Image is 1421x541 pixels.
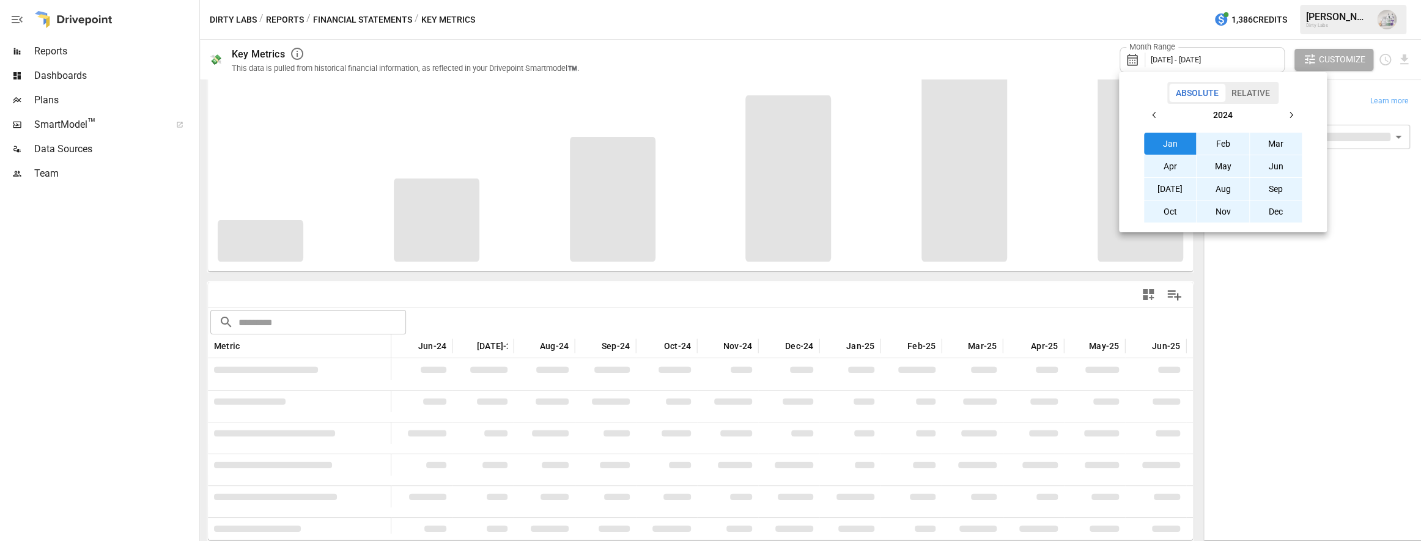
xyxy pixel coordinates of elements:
[1197,178,1249,200] button: Aug
[1165,104,1280,126] button: 2024
[1197,201,1249,223] button: Nov
[1144,201,1197,223] button: Oct
[1225,84,1277,102] button: Relative
[1250,201,1302,223] button: Dec
[1197,133,1249,155] button: Feb
[1250,155,1302,177] button: Jun
[1144,155,1197,177] button: Apr
[1169,84,1225,102] button: Absolute
[1197,155,1249,177] button: May
[1250,178,1302,200] button: Sep
[1250,133,1302,155] button: Mar
[1144,133,1197,155] button: Jan
[1144,178,1197,200] button: [DATE]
